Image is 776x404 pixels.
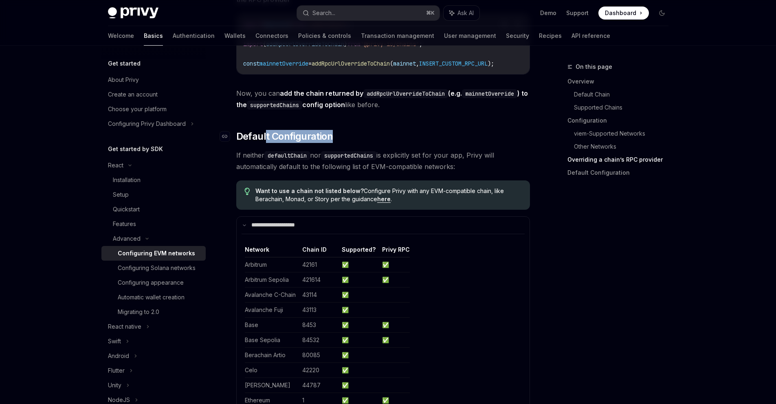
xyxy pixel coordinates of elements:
[312,8,335,18] div: Search...
[113,234,141,244] div: Advanced
[574,88,675,101] a: Default Chain
[245,257,299,272] td: Arbitrum
[321,151,376,160] code: supportedChains
[416,60,419,67] span: ,
[245,302,299,317] td: Avalanche Fuji
[101,72,206,87] a: About Privy
[339,317,379,332] td: ✅
[540,9,556,17] a: Demo
[108,119,186,129] div: Configuring Privy Dashboard
[108,366,125,375] div: Flutter
[108,90,158,99] div: Create an account
[574,127,675,140] a: viem-Supported Networks
[255,26,288,46] a: Connectors
[108,160,123,170] div: React
[118,307,159,317] div: Migrating to 2.0
[299,347,339,362] td: 80085
[259,60,308,67] span: mainnetOverride
[379,317,410,332] td: ✅
[488,60,494,67] span: );
[299,257,339,272] td: 42161
[312,60,390,67] span: addRpcUrlOverrideToChain
[118,278,184,288] div: Configuring appearance
[101,173,206,187] a: Installation
[567,153,675,166] a: Overriding a chain’s RPC provider
[308,60,312,67] span: =
[339,272,379,287] td: ✅
[255,187,521,203] span: Configure Privy with any EVM-compatible chain, like Berachain, Monad, or Story per the guidance .
[118,263,196,273] div: Configuring Solana networks
[419,60,488,67] span: INSERT_CUSTOM_RPC_URL
[379,332,410,347] td: ✅
[236,88,530,110] span: Now, you can like before.
[605,9,636,17] span: Dashboard
[247,101,302,110] code: supportedChains
[245,332,299,347] td: Base Sepolia
[108,104,167,114] div: Choose your platform
[539,26,562,46] a: Recipes
[462,89,517,98] code: mainnetOverride
[299,287,339,302] td: 43114
[224,26,246,46] a: Wallets
[339,246,379,257] th: Supported?
[574,101,675,114] a: Supported Chains
[255,187,364,194] strong: Want to use a chain not listed below?
[567,75,675,88] a: Overview
[108,59,141,68] h5: Get started
[245,317,299,332] td: Base
[101,202,206,217] a: Quickstart
[444,6,479,20] button: Ask AI
[244,188,250,195] svg: Tip
[101,87,206,102] a: Create an account
[118,292,185,302] div: Automatic wallet creation
[108,26,134,46] a: Welcome
[444,26,496,46] a: User management
[576,62,612,72] span: On this page
[101,187,206,202] a: Setup
[245,378,299,393] td: [PERSON_NAME]
[566,9,589,17] a: Support
[457,9,474,17] span: Ask AI
[245,362,299,378] td: Celo
[101,305,206,319] a: Migrating to 2.0
[393,60,416,67] span: mainnet
[299,302,339,317] td: 43113
[236,89,528,109] strong: add the chain returned by (e.g. ) to the config option
[339,287,379,302] td: ✅
[655,7,668,20] button: Toggle dark mode
[101,290,206,305] a: Automatic wallet creation
[379,246,410,257] th: Privy RPC
[299,317,339,332] td: 8453
[144,26,163,46] a: Basics
[339,362,379,378] td: ✅
[598,7,649,20] a: Dashboard
[339,302,379,317] td: ✅
[506,26,529,46] a: Security
[108,380,121,390] div: Unity
[339,347,379,362] td: ✅
[113,190,129,200] div: Setup
[390,60,393,67] span: (
[108,351,129,361] div: Android
[101,261,206,275] a: Configuring Solana networks
[297,6,440,20] button: Search...⌘K
[379,272,410,287] td: ✅
[567,166,675,179] a: Default Configuration
[101,102,206,116] a: Choose your platform
[567,114,675,127] a: Configuration
[101,217,206,231] a: Features
[173,26,215,46] a: Authentication
[108,144,163,154] h5: Get started by SDK
[245,246,299,257] th: Network
[118,248,195,258] div: Configuring EVM networks
[101,275,206,290] a: Configuring appearance
[339,332,379,347] td: ✅
[245,272,299,287] td: Arbitrum Sepolia
[377,195,391,203] a: here
[299,272,339,287] td: 421614
[339,257,379,272] td: ✅
[339,378,379,393] td: ✅
[245,347,299,362] td: Berachain Artio
[108,322,141,332] div: React native
[220,130,236,143] a: Navigate to header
